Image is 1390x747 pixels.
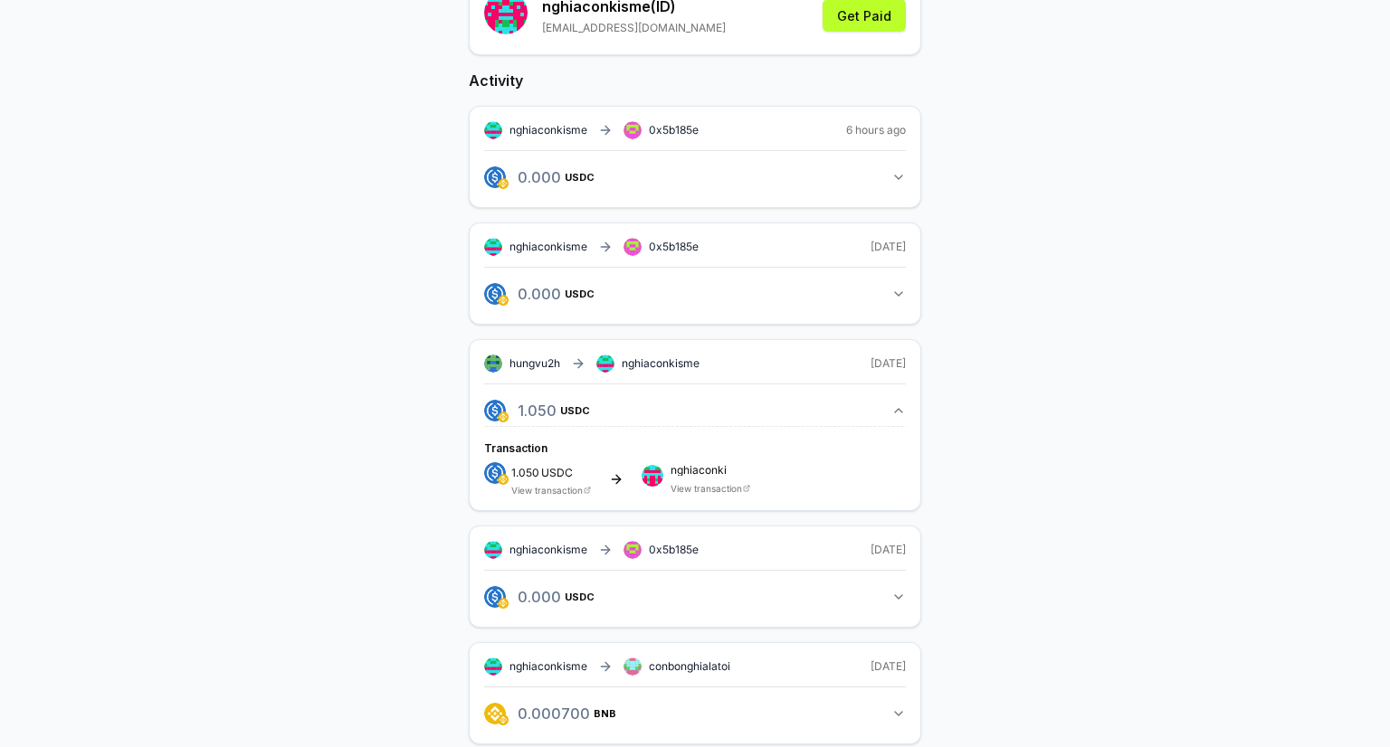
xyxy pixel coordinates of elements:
span: [DATE] [871,356,906,371]
span: USDC [565,172,595,183]
span: conbonghialatoi [649,659,730,674]
span: nghiaconkisme [509,123,587,137]
span: hungvu2h [509,356,560,371]
span: nghiaconkisme [509,240,587,254]
span: nghiaconki [671,465,750,476]
span: USDC [565,288,595,299]
img: logo.png [484,166,506,188]
span: 6 hours ago [846,123,906,137]
button: 1.050USDC [484,395,906,426]
span: nghiaconkisme [509,543,587,557]
span: Transaction [484,441,547,455]
span: 0x5b185e [649,543,699,556]
img: logo.png [484,703,506,724]
img: logo.png [498,474,509,485]
a: View transaction [671,483,742,494]
button: 0.000700BNB [484,698,906,729]
span: 1.050 [511,466,539,479]
img: logo.png [484,586,506,608]
img: logo.png [484,283,506,305]
h2: Activity [469,70,921,91]
p: [EMAIL_ADDRESS][DOMAIN_NAME] [542,21,726,35]
div: 1.050USDC [484,426,906,496]
img: logo.png [498,598,509,609]
img: logo.png [484,400,506,421]
img: logo.png [498,295,509,306]
img: logo.png [498,411,509,422]
a: View transaction [511,485,583,496]
span: [DATE] [871,659,906,674]
button: 0.000USDC [484,582,906,612]
span: USDC [541,468,573,478]
span: [DATE] [871,240,906,254]
span: USDC [565,591,595,602]
img: logo.png [484,462,506,484]
span: nghiaconkisme [622,356,700,371]
img: logo.png [498,178,509,189]
span: [DATE] [871,543,906,557]
button: 0.000USDC [484,162,906,193]
img: logo.png [498,714,509,725]
span: 0x5b185e [649,240,699,253]
span: nghiaconkisme [509,659,587,674]
span: 0x5b185e [649,123,699,137]
button: 0.000USDC [484,279,906,309]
